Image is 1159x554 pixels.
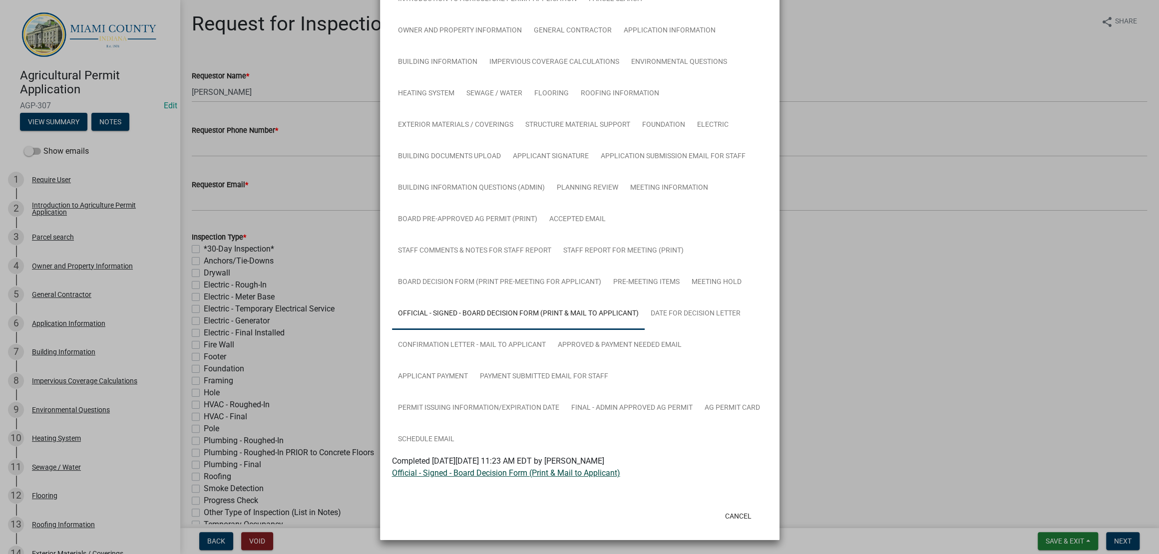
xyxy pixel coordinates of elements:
a: Accepted Email [543,204,612,236]
a: Roofing Information [575,78,665,110]
a: Application Information [618,15,722,47]
a: Permit Issuing Information/Expiration Date [392,392,565,424]
a: Building Information [392,46,483,78]
a: Exterior Materials / Coverings [392,109,519,141]
a: Payment Submitted Email for Staff [474,361,614,393]
a: Sewage / Water [460,78,528,110]
a: Impervious Coverage Calculations [483,46,625,78]
a: Applicant Payment [392,361,474,393]
a: Board Decision Form (Print Pre-Meeting for Applicant) [392,267,607,298]
a: Schedule Email [392,424,460,456]
a: Pre-Meeting Items [607,267,686,298]
button: Cancel [717,507,760,525]
a: Confirmation Letter - MAIL TO APPLICANT [392,329,552,361]
a: Ag Permit Card [699,392,766,424]
a: Staff Comments & Notes for Staff Report [392,235,557,267]
a: Heating System [392,78,460,110]
a: Planning Review [551,172,624,204]
a: Staff Report for Meeting (PRINT) [557,235,690,267]
a: Application Submission Email for Staff [595,141,752,173]
a: General Contractor [528,15,618,47]
a: Meeting Hold [686,267,748,298]
a: Electric [691,109,735,141]
a: Applicant Signature [507,141,595,173]
a: Flooring [528,78,575,110]
span: Completed [DATE][DATE] 11:23 AM EDT by [PERSON_NAME] [392,456,604,466]
a: Meeting Information [624,172,714,204]
a: Board Pre-Approved Ag Permit (PRINT) [392,204,543,236]
a: Structure Material Support [519,109,636,141]
a: Building Information Questions (Admin) [392,172,551,204]
a: Approved & Payment Needed Email [552,329,688,361]
a: FINAL - Admin Approved Ag Permit [565,392,699,424]
a: Date for Decision Letter [645,298,747,330]
a: Official - Signed - Board Decision Form (Print & Mail to Applicant) [392,468,620,478]
a: Owner and Property Information [392,15,528,47]
a: Foundation [636,109,691,141]
a: Official - Signed - Board Decision Form (Print & Mail to Applicant) [392,298,645,330]
a: Building Documents Upload [392,141,507,173]
a: Environmental Questions [625,46,733,78]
